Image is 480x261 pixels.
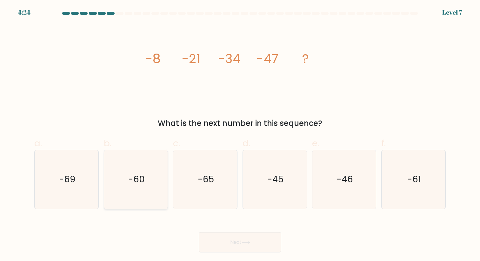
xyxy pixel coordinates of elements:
tspan: ? [302,50,309,68]
text: -65 [198,173,214,186]
button: Next [199,232,281,252]
div: What is the next number in this sequence? [38,118,442,129]
tspan: -34 [218,50,240,68]
text: -46 [337,173,353,186]
span: f. [381,137,386,149]
span: e. [312,137,319,149]
text: -45 [267,173,283,186]
text: -60 [128,173,145,186]
text: -61 [407,173,421,186]
tspan: -8 [146,50,161,68]
span: b. [104,137,111,149]
text: -69 [59,173,75,186]
div: Level 7 [442,8,462,17]
tspan: -47 [257,50,278,68]
span: c. [173,137,180,149]
span: d. [243,137,250,149]
tspan: -21 [182,50,200,68]
div: 4:24 [18,8,30,17]
span: a. [34,137,42,149]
